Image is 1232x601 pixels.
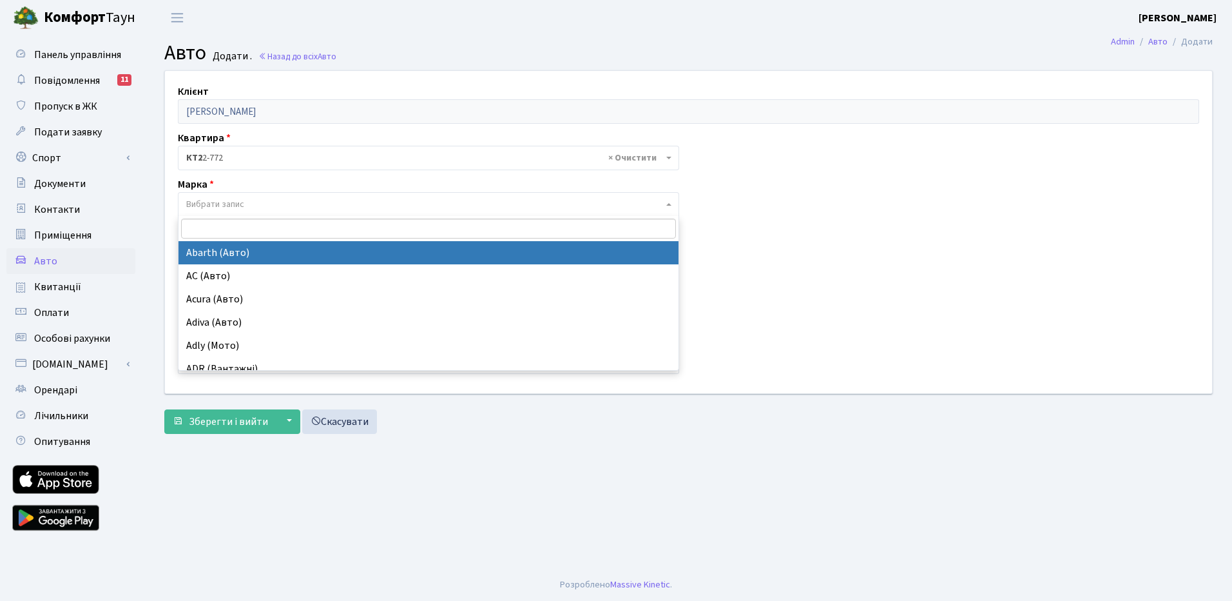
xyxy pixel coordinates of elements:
span: Вибрати запис [186,198,244,211]
span: Опитування [34,435,90,449]
b: Комфорт [44,7,106,28]
li: ADR (Вантажні) [178,357,679,380]
b: КТ2 [186,152,202,164]
label: Марка [178,177,214,192]
span: Орендарі [34,383,77,397]
a: Спорт [6,145,135,171]
a: Опитування [6,429,135,455]
span: <b>КТ2</b>&nbsp;&nbsp;&nbsp;2-772 [178,146,679,170]
label: Квартира [178,130,231,146]
a: Панель управління [6,42,135,68]
li: Adly (Мото) [178,334,679,357]
a: Massive Kinetic [610,578,670,591]
span: Документи [34,177,86,191]
span: Подати заявку [34,125,102,139]
li: Додати [1168,35,1213,49]
button: Переключити навігацію [161,7,193,28]
span: Панель управління [34,48,121,62]
a: [DOMAIN_NAME] [6,351,135,377]
span: Видалити всі елементи [608,152,657,164]
img: logo.png [13,5,39,31]
a: Повідомлення11 [6,68,135,94]
span: Приміщення [34,228,91,242]
a: Особові рахунки [6,326,135,351]
small: Додати . [210,50,252,63]
span: Квитанції [34,280,81,294]
nav: breadcrumb [1092,28,1232,55]
a: Скасувати [302,409,377,434]
a: Авто [6,248,135,274]
a: Контакти [6,197,135,222]
li: Adiva (Авто) [178,311,679,334]
a: Приміщення [6,222,135,248]
span: Повідомлення [34,74,100,88]
a: Admin [1111,35,1135,48]
span: <b>КТ2</b>&nbsp;&nbsp;&nbsp;2-772 [186,152,663,164]
div: Розроблено . [560,578,672,592]
li: Abarth (Авто) [178,241,679,264]
span: Пропуск в ЖК [34,99,97,113]
span: Особові рахунки [34,331,110,346]
a: Подати заявку [6,119,135,145]
button: Зберегти і вийти [164,409,276,434]
li: Acura (Авто) [178,288,679,311]
span: Таун [44,7,135,29]
span: Оплати [34,306,69,320]
label: Клієнт [178,84,209,99]
span: Контакти [34,202,80,217]
li: AC (Авто) [178,264,679,288]
a: Документи [6,171,135,197]
a: Оплати [6,300,135,326]
span: Авто [318,50,336,63]
a: Лічильники [6,403,135,429]
a: Пропуск в ЖК [6,94,135,119]
span: Лічильники [34,409,88,423]
span: Зберегти і вийти [189,415,268,429]
a: Орендарі [6,377,135,403]
span: Авто [34,254,57,268]
a: [PERSON_NAME] [1139,10,1217,26]
a: Квитанції [6,274,135,300]
b: [PERSON_NAME] [1139,11,1217,25]
a: Авто [1148,35,1168,48]
span: Авто [164,38,206,68]
a: Назад до всіхАвто [258,50,336,63]
div: 11 [117,74,131,86]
